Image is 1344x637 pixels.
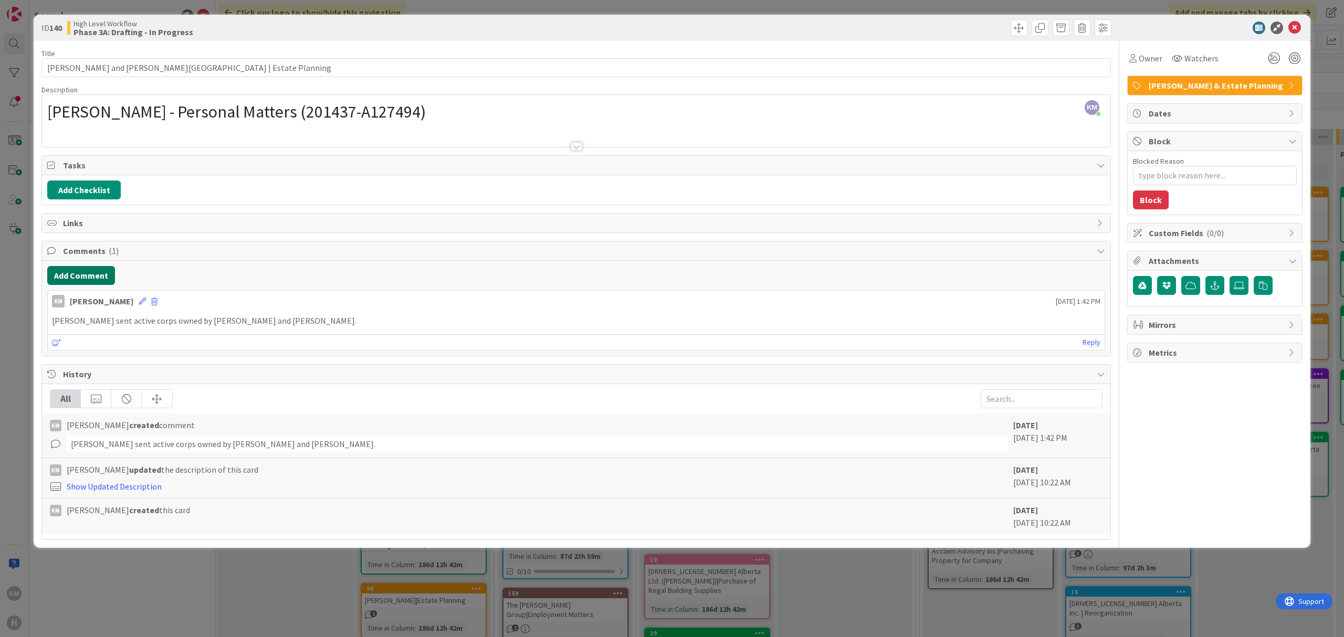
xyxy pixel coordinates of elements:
[41,49,55,58] label: Title
[52,295,65,307] div: KM
[1149,254,1283,267] span: Attachments
[22,2,48,14] span: Support
[129,420,159,430] b: created
[63,217,1091,229] span: Links
[1013,505,1038,515] b: [DATE]
[63,159,1091,172] span: Tasks
[63,245,1091,257] span: Comments
[129,464,161,475] b: updated
[50,464,61,476] div: KM
[1133,156,1184,166] label: Blocked Reason
[1013,464,1038,475] b: [DATE]
[73,28,193,36] b: Phase 3A: Drafting - In Progress
[41,85,78,94] span: Description
[67,419,195,431] span: [PERSON_NAME] comment
[981,389,1102,408] input: Search...
[49,23,62,33] b: 140
[41,58,1111,77] input: type card name here...
[1184,52,1219,65] span: Watchers
[1083,336,1100,349] a: Reply
[63,368,1091,380] span: History
[1149,79,1283,92] span: [PERSON_NAME] & Estate Planning
[129,505,159,515] b: created
[67,481,162,492] a: Show Updated Description
[50,390,81,408] div: All
[50,420,61,431] div: KM
[41,22,62,34] span: ID
[67,504,190,516] span: [PERSON_NAME] this card
[1013,419,1102,452] div: [DATE] 1:42 PM
[1139,52,1162,65] span: Owner
[1085,100,1099,115] span: KM
[52,315,1100,327] p: [PERSON_NAME] sent active corps owned by [PERSON_NAME] and [PERSON_NAME].
[47,266,115,285] button: Add Comment
[1149,227,1283,239] span: Custom Fields
[1013,463,1102,493] div: [DATE] 10:22 AM
[109,246,119,256] span: ( 1 )
[1149,318,1283,331] span: Mirrors
[1013,420,1038,430] b: [DATE]
[47,181,121,199] button: Add Checklist
[1056,296,1100,307] span: [DATE] 1:42 PM
[47,101,426,122] span: [PERSON_NAME] - Personal Matters (201437-A127494)
[50,505,61,516] div: KM
[1013,504,1102,529] div: [DATE] 10:22 AM
[1206,228,1224,238] span: ( 0/0 )
[1149,346,1283,359] span: Metrics
[73,19,193,28] span: High Level Workflow
[67,463,258,476] span: [PERSON_NAME] the description of this card
[1149,107,1283,120] span: Dates
[70,295,133,307] div: [PERSON_NAME]
[67,436,1008,452] div: [PERSON_NAME] sent active corps owned by [PERSON_NAME] and [PERSON_NAME].
[1149,135,1283,147] span: Block
[1133,190,1169,209] button: Block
